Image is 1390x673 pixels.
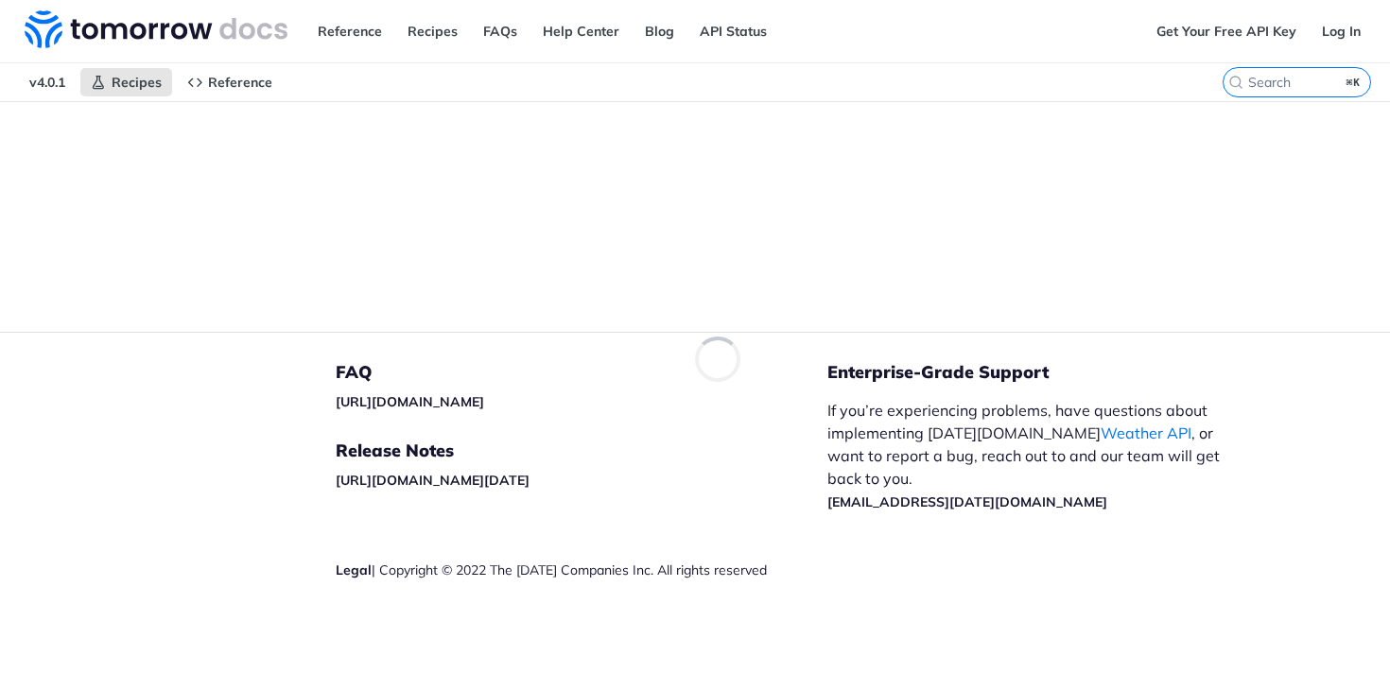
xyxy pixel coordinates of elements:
a: [URL][DOMAIN_NAME][DATE] [336,472,530,489]
span: Reference [208,74,272,91]
a: Legal [336,561,372,578]
a: FAQs [473,17,528,45]
a: Log In [1312,17,1371,45]
a: Reference [307,17,392,45]
a: API Status [689,17,777,45]
span: Recipes [112,74,162,91]
kbd: ⌘K [1342,73,1365,92]
p: If you’re experiencing problems, have questions about implementing [DATE][DOMAIN_NAME] , or want ... [827,399,1240,512]
a: Blog [634,17,685,45]
a: Recipes [397,17,468,45]
a: Help Center [532,17,630,45]
a: Weather API [1101,423,1191,442]
svg: Search [1228,75,1243,90]
div: | Copyright © 2022 The [DATE] Companies Inc. All rights reserved [336,561,827,579]
h5: Release Notes [336,440,827,462]
h5: Enterprise-Grade Support [827,361,1270,384]
a: [EMAIL_ADDRESS][DATE][DOMAIN_NAME] [827,493,1107,510]
a: Recipes [80,68,172,96]
a: Get Your Free API Key [1146,17,1307,45]
img: Tomorrow.io Weather API Docs [25,10,287,48]
span: v4.0.1 [19,68,76,96]
a: [URL][DOMAIN_NAME] [336,393,484,410]
a: Reference [177,68,283,96]
h5: FAQ [336,361,827,384]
